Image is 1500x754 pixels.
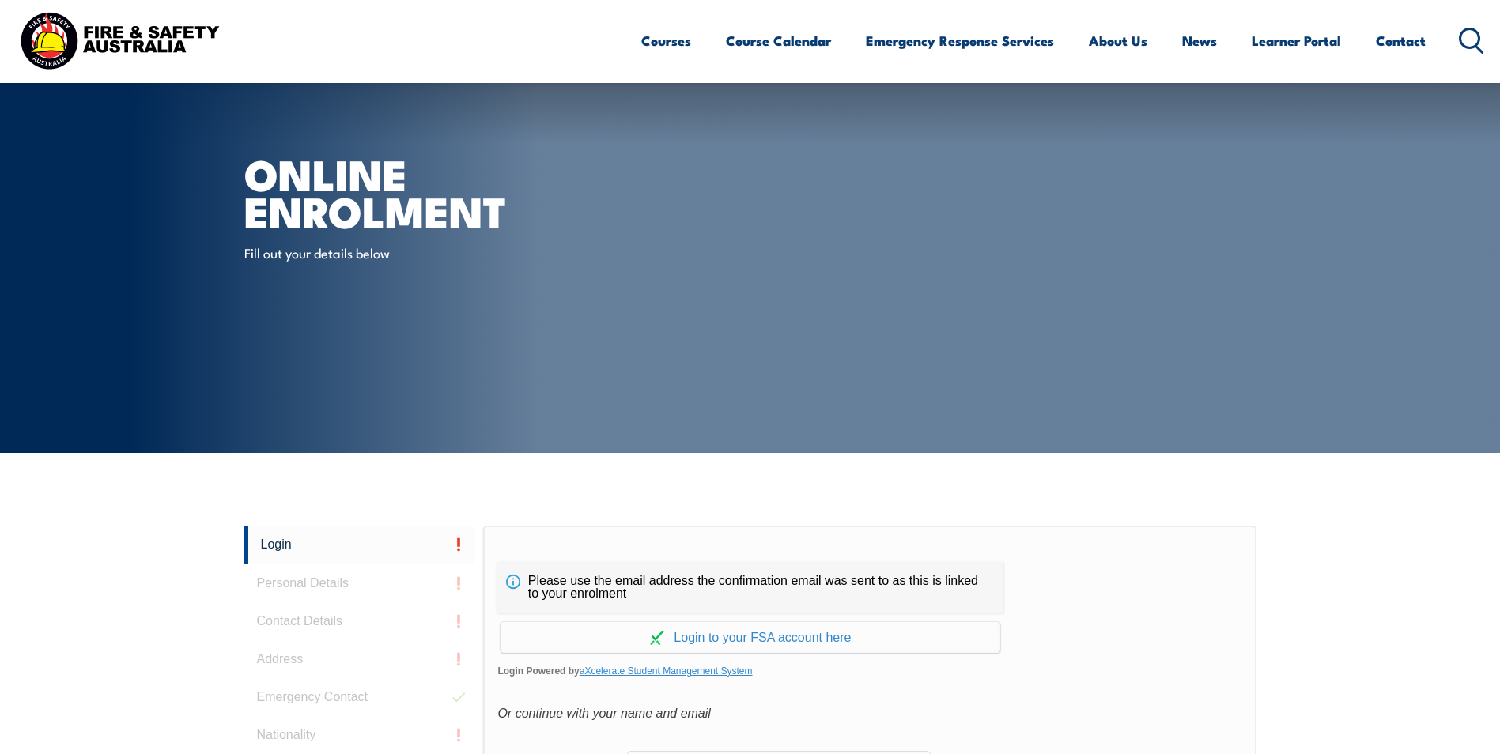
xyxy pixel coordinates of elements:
span: Login Powered by [497,659,1241,683]
p: Fill out your details below [244,243,533,262]
a: Course Calendar [726,20,831,62]
a: Login [244,526,475,564]
a: Learner Portal [1252,20,1341,62]
h1: Online Enrolment [244,155,635,228]
a: Emergency Response Services [866,20,1054,62]
div: Or continue with your name and email [497,702,1241,726]
a: About Us [1089,20,1147,62]
a: Courses [641,20,691,62]
a: Contact [1376,20,1426,62]
div: Please use the email address the confirmation email was sent to as this is linked to your enrolment [497,562,1003,613]
a: aXcelerate Student Management System [580,665,753,677]
a: News [1182,20,1217,62]
img: Log in withaxcelerate [650,631,664,645]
